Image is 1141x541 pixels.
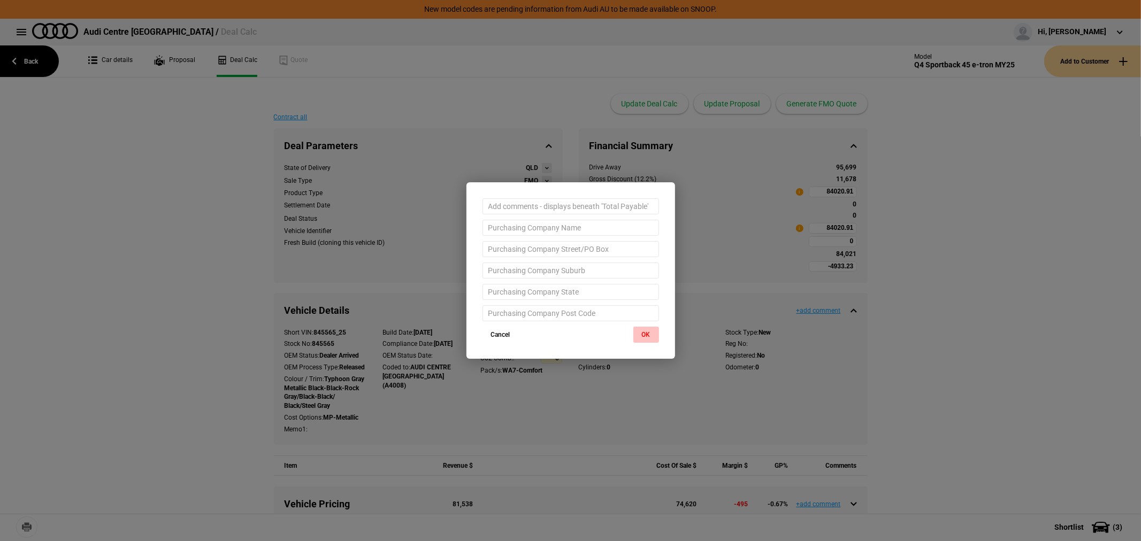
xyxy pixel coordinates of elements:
input: Purchasing Company State [483,284,659,300]
input: Purchasing Company Name [483,220,659,236]
button: Cancel [483,327,519,343]
input: Purchasing Company Post Code [483,305,659,321]
input: Purchasing Company Street/PO Box [483,241,659,257]
input: Add comments - displays beneath 'Total Payable' [483,198,659,214]
button: OK [633,327,659,343]
input: Purchasing Company Suburb [483,262,659,279]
